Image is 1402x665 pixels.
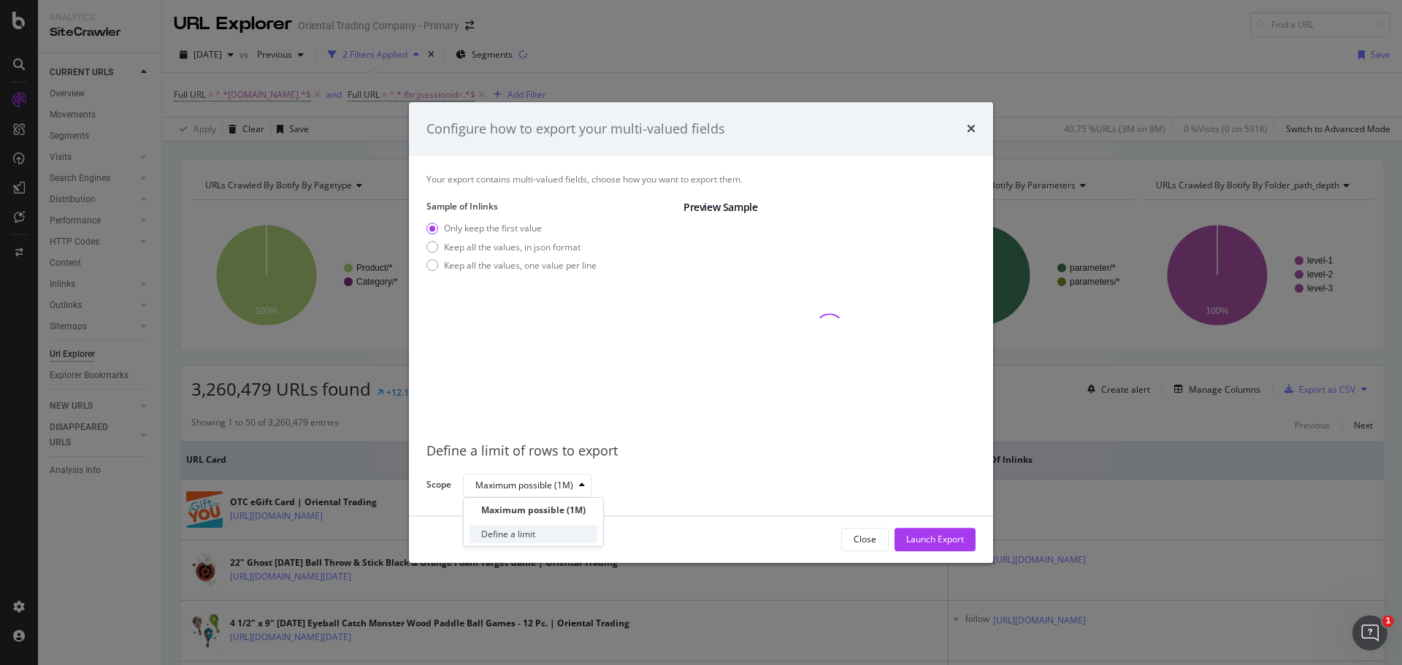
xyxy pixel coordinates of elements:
[426,442,976,461] div: Define a limit of rows to export
[426,223,597,235] div: Only keep the first value
[475,481,573,490] div: Maximum possible (1M)
[1382,615,1394,627] span: 1
[841,528,889,551] button: Close
[426,120,725,139] div: Configure how to export your multi-valued fields
[426,241,597,253] div: Keep all the values, in json format
[426,478,451,494] label: Scope
[967,120,976,139] div: times
[444,241,581,253] div: Keep all the values, in json format
[854,534,876,546] div: Close
[481,504,586,516] div: Maximum possible (1M)
[906,534,964,546] div: Launch Export
[481,528,535,540] div: Define a limit
[426,201,672,213] label: Sample of Inlinks
[444,223,542,235] div: Only keep the first value
[426,173,976,185] div: Your export contains multi-valued fields, choose how you want to export them.
[444,259,597,272] div: Keep all the values, one value per line
[683,201,976,215] div: Preview Sample
[895,528,976,551] button: Launch Export
[463,474,591,497] button: Maximum possible (1M)
[409,102,993,564] div: modal
[1352,615,1387,650] iframe: Intercom live chat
